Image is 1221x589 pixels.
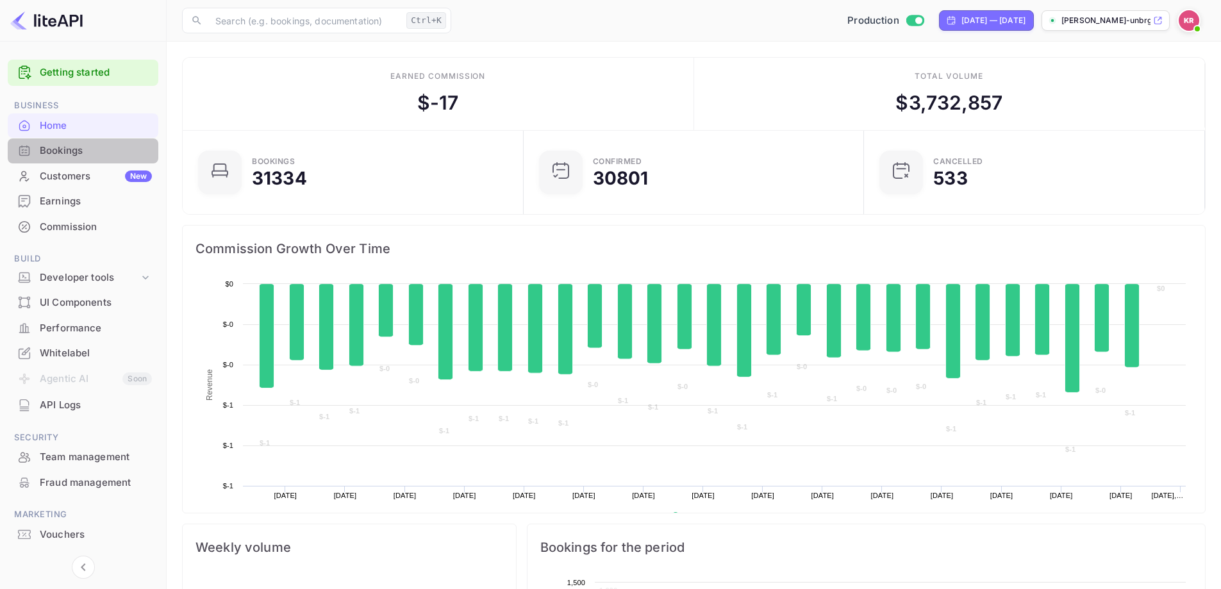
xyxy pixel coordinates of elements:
[8,445,158,469] a: Team management
[946,425,956,433] text: $-1
[871,492,894,499] text: [DATE]
[842,13,929,28] div: Switch to Sandbox mode
[572,492,595,499] text: [DATE]
[8,393,158,418] div: API Logs
[8,316,158,340] a: Performance
[349,407,360,415] text: $-1
[8,267,158,289] div: Developer tools
[499,415,509,422] text: $-1
[933,169,967,187] div: 533
[40,346,152,361] div: Whitelabel
[540,537,1192,558] span: Bookings for the period
[811,492,834,499] text: [DATE]
[8,445,158,470] div: Team management
[8,522,158,546] a: Vouchers
[1151,492,1183,499] text: [DATE],…
[40,321,152,336] div: Performance
[8,252,158,266] span: Build
[684,512,717,521] text: Revenue
[195,238,1192,259] span: Commission Growth Over Time
[223,401,233,409] text: $-1
[290,399,300,406] text: $-1
[8,99,158,113] span: Business
[1157,285,1165,292] text: $0
[708,407,718,415] text: $-1
[417,88,459,117] div: $ -17
[390,71,485,82] div: Earned commission
[223,482,233,490] text: $-1
[406,12,446,29] div: Ctrl+K
[469,415,479,422] text: $-1
[1065,445,1076,453] text: $-1
[8,341,158,366] div: Whitelabel
[1061,15,1150,26] p: [PERSON_NAME]-unbrg.[PERSON_NAME]...
[252,158,295,165] div: Bookings
[40,194,152,209] div: Earnings
[40,295,152,310] div: UI Components
[8,138,158,163] div: Bookings
[195,537,503,558] span: Weekly volume
[379,365,390,372] text: $-0
[513,492,536,499] text: [DATE]
[692,492,715,499] text: [DATE]
[8,393,158,417] a: API Logs
[8,164,158,189] div: CustomersNew
[895,88,1002,117] div: $ 3,732,857
[8,189,158,213] a: Earnings
[1095,386,1106,394] text: $-0
[886,386,897,394] text: $-0
[827,395,837,402] text: $-1
[677,383,688,390] text: $-0
[8,316,158,341] div: Performance
[8,215,158,238] a: Commission
[8,138,158,162] a: Bookings
[208,8,401,33] input: Search (e.g. bookings, documentation)
[260,439,270,447] text: $-1
[1125,409,1135,417] text: $-1
[856,385,867,392] text: $-0
[916,383,926,390] text: $-0
[10,10,83,31] img: LiteAPI logo
[8,113,158,138] div: Home
[8,431,158,445] span: Security
[767,391,777,399] text: $-1
[976,399,986,406] text: $-1
[223,361,233,369] text: $-0
[40,220,152,235] div: Commission
[1036,391,1046,399] text: $-1
[40,119,152,133] div: Home
[933,158,983,165] div: CANCELLED
[797,363,807,370] text: $-0
[8,508,158,522] span: Marketing
[40,270,139,285] div: Developer tools
[8,522,158,547] div: Vouchers
[223,442,233,449] text: $-1
[334,492,357,499] text: [DATE]
[205,369,214,401] text: Revenue
[394,492,417,499] text: [DATE]
[8,470,158,494] a: Fraud management
[40,65,152,80] a: Getting started
[8,60,158,86] div: Getting started
[915,71,983,82] div: Total volume
[939,10,1034,31] div: Click to change the date range period
[1109,492,1133,499] text: [DATE]
[125,170,152,182] div: New
[990,492,1013,499] text: [DATE]
[8,215,158,240] div: Commission
[8,290,158,315] div: UI Components
[847,13,899,28] span: Production
[8,189,158,214] div: Earnings
[40,450,152,465] div: Team management
[618,397,628,404] text: $-1
[8,113,158,137] a: Home
[8,290,158,314] a: UI Components
[1006,393,1016,401] text: $-1
[567,579,585,586] text: 1,500
[40,144,152,158] div: Bookings
[252,169,307,187] div: 31334
[72,556,95,579] button: Collapse navigation
[439,427,449,435] text: $-1
[40,527,152,542] div: Vouchers
[1179,10,1199,31] img: Kobus Roux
